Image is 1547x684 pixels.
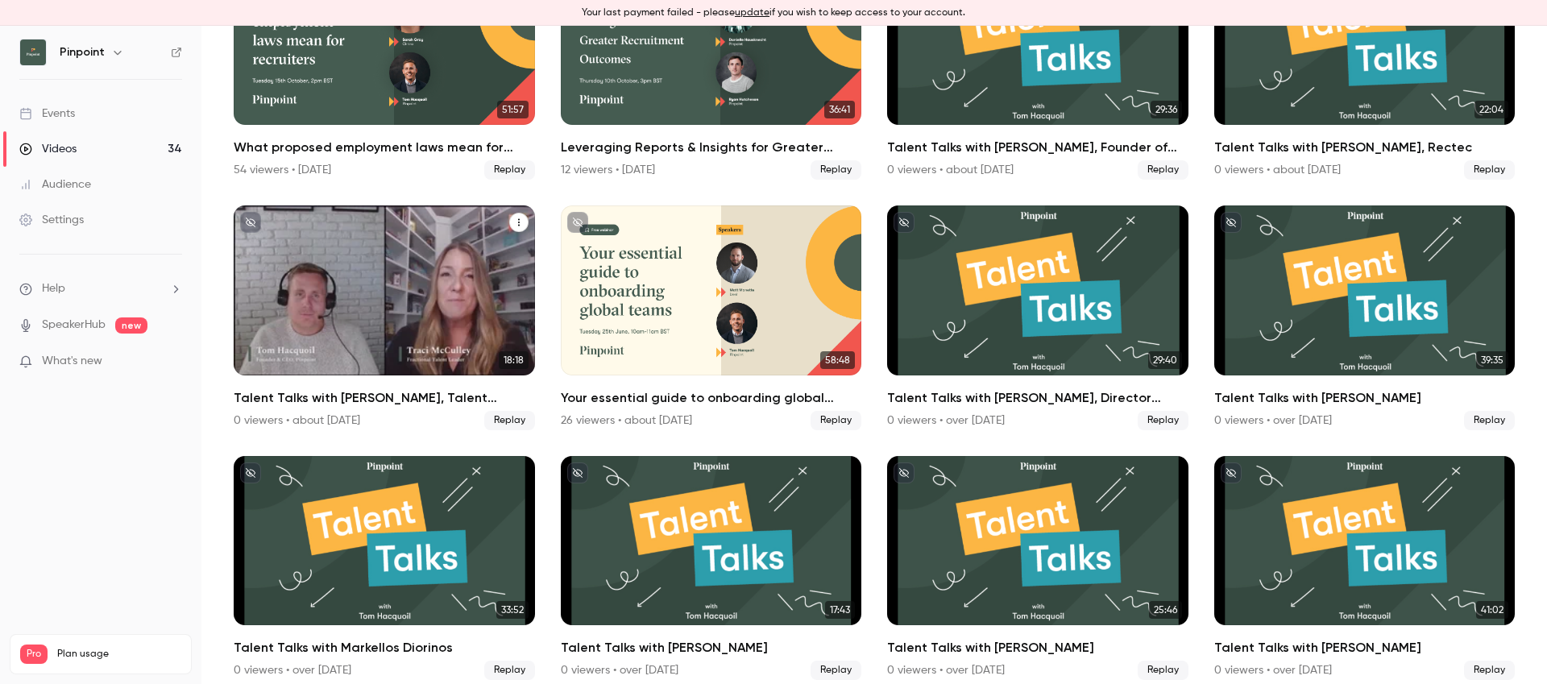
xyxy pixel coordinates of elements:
span: 29:40 [1148,351,1182,369]
span: Replay [1138,411,1188,430]
a: 18:18Talent Talks with [PERSON_NAME], Talent Executive and Leadership Coach0 viewers • about [DAT... [234,205,535,429]
span: 33:52 [496,601,529,619]
a: 29:40Talent Talks with [PERSON_NAME], Director Talent Acquisition at Zepple Talent0 viewers • ove... [887,205,1188,429]
img: Pinpoint [20,39,46,65]
span: 25:46 [1149,601,1182,619]
div: 0 viewers • over [DATE] [234,662,351,678]
h2: Talent Talks with [PERSON_NAME], Rectec [1214,138,1516,157]
button: unpublished [1221,462,1242,483]
div: 12 viewers • [DATE] [561,162,655,178]
h2: What proposed employment laws mean for recruiters [234,138,535,157]
button: unpublished [894,462,915,483]
h2: Talent Talks with [PERSON_NAME], Talent Executive and Leadership Coach [234,388,535,408]
h2: Talent Talks with [PERSON_NAME] [887,638,1188,657]
button: unpublished [567,212,588,233]
li: Talent Talks with Traci McCulley, Talent Executive and Leadership Coach [234,205,535,429]
span: 29:36 [1151,101,1182,118]
span: Replay [1464,160,1515,180]
h2: Talent Talks with [PERSON_NAME], Founder of the Open To Work Community [887,138,1188,157]
span: Plan usage [57,648,181,661]
span: 41:02 [1476,601,1508,619]
span: Replay [484,661,535,680]
iframe: Noticeable Trigger [163,354,182,369]
span: Replay [811,661,861,680]
span: 18:18 [499,351,529,369]
button: unpublished [240,462,261,483]
li: Talent Talks with Martin Dangerfield [1214,205,1516,429]
a: 25:46Talent Talks with [PERSON_NAME]0 viewers • over [DATE]Replay [887,456,1188,680]
div: Events [19,106,75,122]
span: Replay [1464,661,1515,680]
button: unpublished [567,462,588,483]
button: unpublished [1221,212,1242,233]
div: 0 viewers • over [DATE] [1214,662,1332,678]
span: Replay [811,160,861,180]
div: 0 viewers • about [DATE] [887,162,1014,178]
span: Replay [484,160,535,180]
button: unpublished [240,212,261,233]
span: Replay [1138,661,1188,680]
span: 39:35 [1476,351,1508,369]
div: 0 viewers • over [DATE] [561,662,678,678]
span: 51:57 [497,101,529,118]
span: 58:48 [820,351,855,369]
h2: Your essential guide to onboarding global teams [561,388,862,408]
span: new [115,317,147,334]
span: 36:41 [824,101,855,118]
li: Talent Talks with Markellos Diorinos [234,456,535,680]
span: Replay [811,411,861,430]
div: 0 viewers • about [DATE] [234,412,360,429]
p: Your last payment failed - please if you wish to keep access to your account. [582,6,965,20]
h2: Leveraging Reports & Insights for Greater Recruitment Outcomes [561,138,862,157]
span: Pro [20,645,48,664]
li: Talent Talks with Stephen Reilly, Director Talent Acquisition at Zepple Talent [887,205,1188,429]
h6: Pinpoint [60,44,105,60]
a: 17:43Talent Talks with [PERSON_NAME]0 viewers • over [DATE]Replay [561,456,862,680]
div: 0 viewers • over [DATE] [887,662,1005,678]
a: 58:48Your essential guide to onboarding global teams26 viewers • about [DATE]Replay [561,205,862,429]
h2: Talent Talks with [PERSON_NAME], Director Talent Acquisition at Zepple Talent [887,388,1188,408]
span: 22:04 [1474,101,1508,118]
div: Videos [19,141,77,157]
li: Talent Talks with Felix Mitchell [887,456,1188,680]
a: SpeakerHub [42,317,106,334]
li: Talent Talks with Phillip Blaydes [1214,456,1516,680]
span: Replay [1464,411,1515,430]
button: unpublished [894,212,915,233]
span: Help [42,280,65,297]
li: Talent Talks with Joe Atkinson [561,456,862,680]
span: What's new [42,353,102,370]
div: 54 viewers • [DATE] [234,162,331,178]
span: Replay [1138,160,1188,180]
a: 41:02Talent Talks with [PERSON_NAME]0 viewers • over [DATE]Replay [1214,456,1516,680]
button: update [735,6,769,20]
span: Replay [484,411,535,430]
div: 0 viewers • about [DATE] [1214,162,1341,178]
div: Settings [19,212,84,228]
h2: Talent Talks with [PERSON_NAME] [561,638,862,657]
div: 26 viewers • about [DATE] [561,412,692,429]
a: 39:35Talent Talks with [PERSON_NAME]0 viewers • over [DATE]Replay [1214,205,1516,429]
span: 17:43 [825,601,855,619]
div: 0 viewers • over [DATE] [887,412,1005,429]
li: Your essential guide to onboarding global teams [561,205,862,429]
li: help-dropdown-opener [19,280,182,297]
h2: Talent Talks with [PERSON_NAME] [1214,638,1516,657]
div: Audience [19,176,91,193]
a: 33:52Talent Talks with Markellos Diorinos0 viewers • over [DATE]Replay [234,456,535,680]
div: 0 viewers • over [DATE] [1214,412,1332,429]
h2: Talent Talks with [PERSON_NAME] [1214,388,1516,408]
h2: Talent Talks with Markellos Diorinos [234,638,535,657]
